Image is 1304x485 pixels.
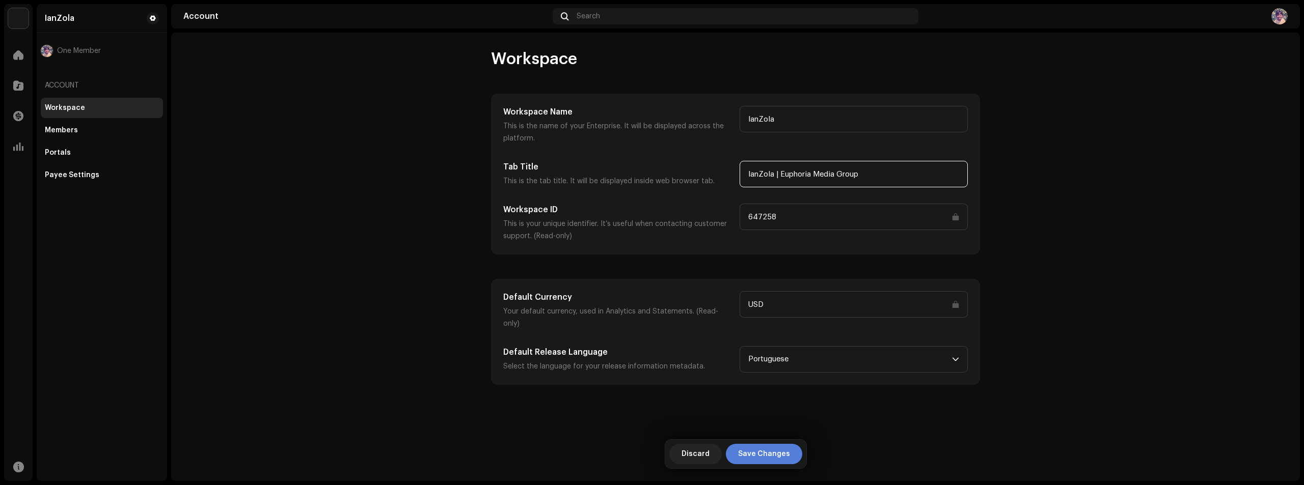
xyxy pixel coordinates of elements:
span: Portuguese [748,347,952,372]
input: Type something... [740,291,968,318]
button: Save Changes [726,444,802,464]
re-m-nav-item: Workspace [41,98,163,118]
img: f46cd9cf-73ae-43b3-bbef-f67837a28036 [41,45,53,57]
p: This is the name of your Enterprise. It will be displayed across the platform. [503,120,731,145]
span: Workspace [491,49,577,69]
div: IanZola [45,14,74,22]
img: f46cd9cf-73ae-43b3-bbef-f67837a28036 [1271,8,1288,24]
input: Type something... [740,204,968,230]
p: This is the tab title. It will be displayed inside web browser tab. [503,175,731,187]
h5: Default Release Language [503,346,731,358]
span: One Member [57,47,101,55]
re-m-nav-item: Portals [41,142,163,163]
div: Payee Settings [45,171,99,179]
p: Select the language for your release information metadata. [503,360,731,373]
button: Discard [669,444,722,464]
h5: Default Currency [503,291,731,303]
div: Account [183,12,549,20]
span: Search [577,12,600,20]
input: Type something... [740,161,968,187]
div: Members [45,126,78,134]
h5: Workspace ID [503,204,731,216]
h5: Workspace Name [503,106,731,118]
div: Portals [45,149,71,157]
p: This is your unique identifier. It’s useful when contacting customer support. (Read-only) [503,218,731,242]
h5: Tab Title [503,161,731,173]
div: dropdown trigger [952,347,959,372]
input: Type something... [740,106,968,132]
img: de0d2825-999c-4937-b35a-9adca56ee094 [8,8,29,28]
re-m-nav-item: Members [41,120,163,140]
p: Your default currency, used in Analytics and Statements. (Read-only) [503,305,731,330]
re-m-nav-item: Payee Settings [41,165,163,185]
span: Discard [682,444,710,464]
re-a-nav-header: Account [41,73,163,98]
div: Workspace [45,104,85,112]
span: Save Changes [738,444,790,464]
